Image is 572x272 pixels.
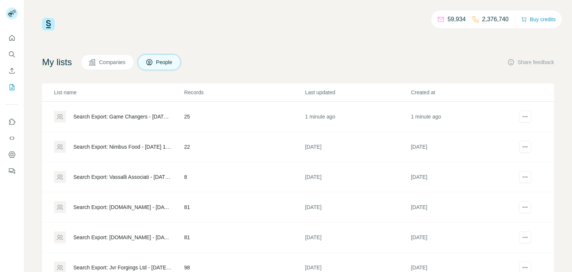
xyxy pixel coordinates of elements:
[410,192,516,222] td: [DATE]
[54,89,184,96] p: List name
[305,192,410,222] td: [DATE]
[410,222,516,253] td: [DATE]
[184,132,305,162] td: 22
[6,48,18,61] button: Search
[6,31,18,45] button: Quick start
[6,148,18,161] button: Dashboard
[482,15,509,24] p: 2,376,740
[410,132,516,162] td: [DATE]
[6,64,18,78] button: Enrich CSV
[305,162,410,192] td: [DATE]
[519,201,531,213] button: actions
[448,15,466,24] p: 59,934
[73,173,172,181] div: Search Export: Vassalli Associati - [DATE] 13:10
[410,162,516,192] td: [DATE]
[519,231,531,243] button: actions
[73,143,172,151] div: Search Export: Nimbus Food - [DATE] 12:42
[156,58,173,66] span: People
[42,56,72,68] h4: My lists
[6,164,18,178] button: Feedback
[305,89,410,96] p: Last updated
[184,192,305,222] td: 81
[73,113,172,120] div: Search Export: Game Changers - [DATE] 11:49
[305,222,410,253] td: [DATE]
[184,102,305,132] td: 25
[184,222,305,253] td: 81
[519,171,531,183] button: actions
[521,14,556,25] button: Buy credits
[184,89,305,96] p: Records
[507,58,554,66] button: Share feedback
[99,58,126,66] span: Companies
[6,115,18,129] button: Use Surfe on LinkedIn
[519,141,531,153] button: actions
[184,162,305,192] td: 8
[73,234,172,241] div: Search Export: [DOMAIN_NAME] - [DATE] 12:27
[305,102,410,132] td: 1 minute ago
[410,102,516,132] td: 1 minute ago
[42,18,55,31] img: Surfe Logo
[305,132,410,162] td: [DATE]
[73,203,172,211] div: Search Export: [DOMAIN_NAME] - [DATE] 12:29
[519,111,531,123] button: actions
[411,89,516,96] p: Created at
[6,132,18,145] button: Use Surfe API
[6,80,18,94] button: My lists
[73,264,172,271] div: Search Export: Jvr Forgings Ltd - [DATE] 07:57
